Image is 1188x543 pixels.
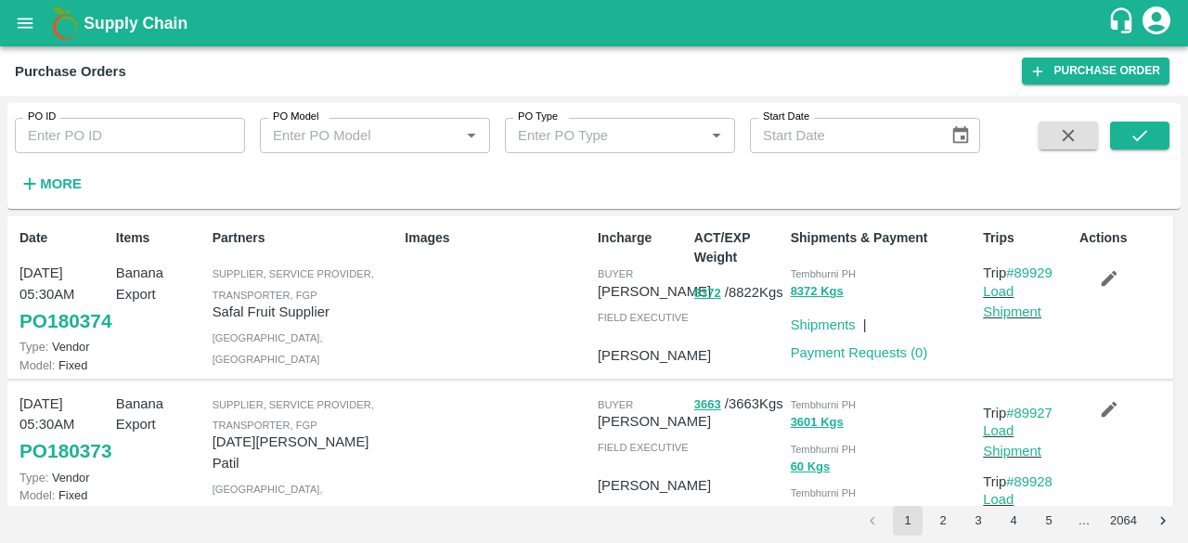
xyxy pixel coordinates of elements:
a: Load Shipment [983,492,1041,527]
label: PO Type [518,110,558,124]
p: Fixed [19,356,109,374]
button: page 1 [893,506,923,536]
button: 3601 Kgs [791,412,844,433]
p: Vendor [19,338,109,356]
span: Supplier, Service Provider, Transporter, FGP [213,399,374,431]
a: #89927 [1006,406,1052,420]
button: 8372 [694,283,721,304]
p: Trip [983,472,1072,492]
span: Tembhurni PH [791,268,857,279]
p: Banana Export [116,263,205,304]
button: Go to page 4 [999,506,1028,536]
p: Vendor [19,469,109,486]
input: Enter PO Model [265,123,454,148]
p: Safal Fruit Supplier [213,302,398,322]
a: PO180373 [19,434,111,468]
p: Incharge [598,228,687,248]
p: Partners [213,228,398,248]
div: account of current user [1140,4,1173,43]
span: buyer [598,268,633,279]
p: [PERSON_NAME] [598,475,711,496]
strong: More [40,176,82,191]
button: 8372 Kgs [791,281,844,303]
a: Load Shipment [983,423,1041,459]
b: Supply Chain [84,14,187,32]
span: Type: [19,471,48,485]
a: Shipments [791,317,856,332]
button: 2 Kgs [791,500,823,522]
span: field executive [598,442,689,453]
p: Actions [1079,228,1169,248]
p: Banana Export [116,394,205,435]
nav: pagination navigation [855,506,1181,536]
p: ACT/EXP Weight [694,228,783,267]
span: Supplier, Service Provider, Transporter, FGP [213,268,374,300]
span: Tembhurni PH [791,444,857,455]
p: Items [116,228,205,248]
a: #89928 [1006,474,1052,489]
a: Purchase Order [1022,58,1169,84]
p: Shipments & Payment [791,228,976,248]
span: field executive [598,312,689,323]
p: / 3663 Kgs [694,394,783,415]
button: Go to next page [1148,506,1178,536]
span: buyer [598,399,633,410]
div: | [856,307,867,335]
span: Model: [19,488,55,502]
p: [DATE] 05:30AM [19,263,109,304]
a: Payment Requests (0) [791,345,928,360]
p: Trip [983,403,1072,423]
span: [GEOGRAPHIC_DATA] , [GEOGRAPHIC_DATA] [213,332,323,364]
p: Fixed [19,486,109,504]
label: PO ID [28,110,56,124]
p: Trip [983,263,1072,283]
div: Purchase Orders [15,59,126,84]
p: [PERSON_NAME] [598,345,711,366]
p: [DATE][PERSON_NAME] Patil [213,432,398,473]
button: Go to page 2064 [1104,506,1143,536]
span: Tembhurni PH [791,487,857,498]
button: Go to page 5 [1034,506,1064,536]
span: Tembhurni PH [791,399,857,410]
div: customer-support [1107,6,1140,40]
img: logo [46,5,84,42]
button: Open [459,123,484,148]
button: Go to page 3 [963,506,993,536]
a: Supply Chain [84,10,1107,36]
button: Choose date [943,118,978,153]
span: Type: [19,340,48,354]
a: PO180374 [19,304,111,338]
button: open drawer [4,2,46,45]
label: Start Date [763,110,809,124]
p: Trips [983,228,1072,248]
p: [PERSON_NAME] [598,281,711,302]
input: Start Date [750,118,936,153]
button: Open [704,123,729,148]
span: Model: [19,358,55,372]
a: Load Shipment [983,284,1041,319]
p: / 8822 Kgs [694,282,783,304]
span: [GEOGRAPHIC_DATA] , [GEOGRAPHIC_DATA] [213,484,323,515]
button: Go to page 2 [928,506,958,536]
a: #89929 [1006,265,1052,280]
div: … [1069,512,1099,530]
input: Enter PO Type [510,123,699,148]
input: Enter PO ID [15,118,245,153]
button: More [15,168,86,200]
button: 3663 [694,394,721,416]
p: [PERSON_NAME] [598,411,711,432]
p: Images [405,228,590,248]
p: Date [19,228,109,248]
p: [DATE] 05:30AM [19,394,109,435]
label: PO Model [273,110,319,124]
button: 60 Kgs [791,457,831,478]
